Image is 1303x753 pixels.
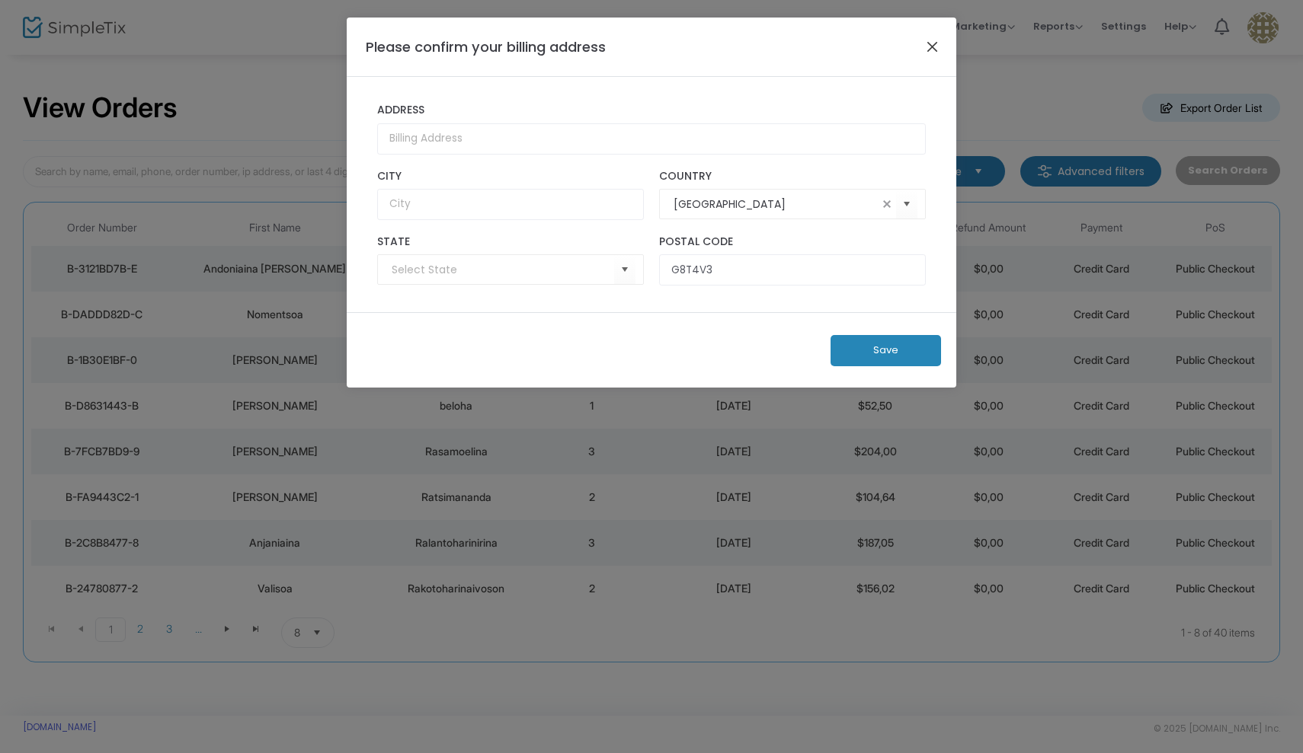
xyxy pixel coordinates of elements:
[377,123,926,155] input: Billing Address
[377,235,644,249] label: State
[831,335,941,366] button: Save
[392,262,614,278] input: Select State
[614,254,635,286] button: Select
[377,170,644,183] label: City
[674,196,878,212] input: Select Country
[878,195,896,213] span: clear
[377,189,644,220] input: City
[366,37,606,57] h4: Please confirm your billing address
[659,170,926,183] label: Country
[377,104,926,117] label: Address
[896,189,917,220] button: Select
[923,37,943,56] button: Close
[659,254,926,286] input: Postal Code
[659,235,926,249] label: Postal Code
